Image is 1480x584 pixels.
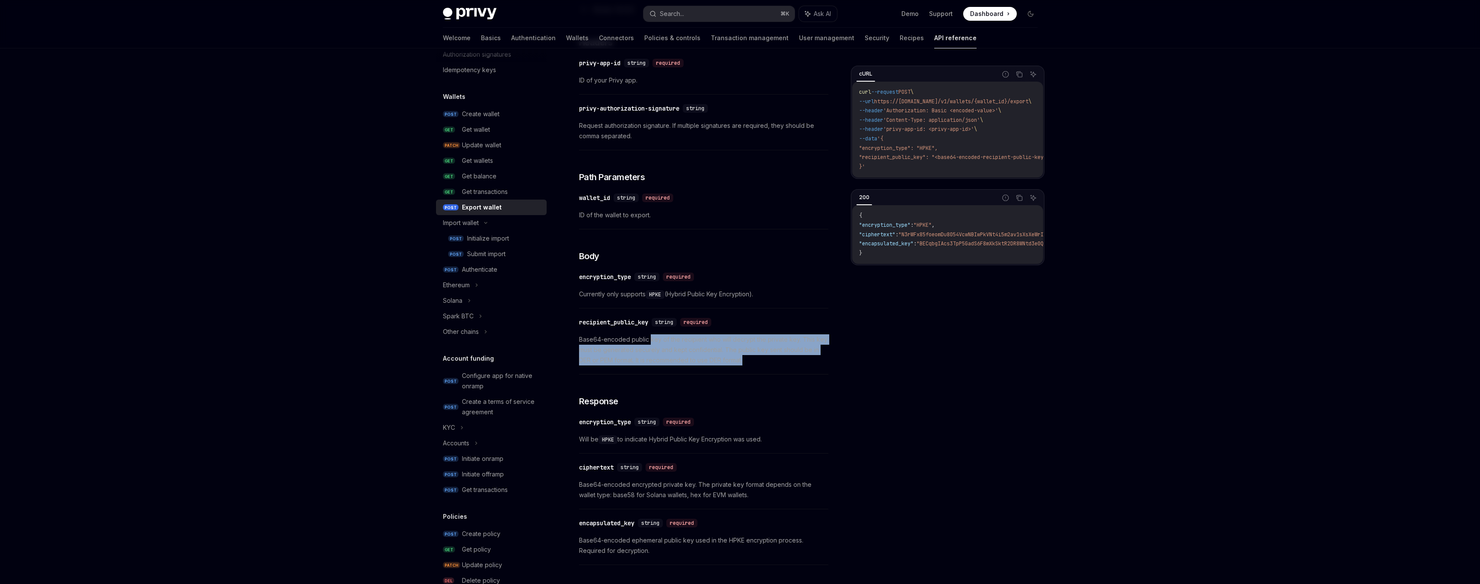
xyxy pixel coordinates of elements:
button: Ask AI [1028,192,1039,203]
a: POSTExport wallet [436,200,547,215]
div: required [663,273,694,281]
div: ciphertext [579,463,614,472]
div: Initiate offramp [462,469,504,479]
div: wallet_id [579,194,610,202]
span: \ [974,126,977,133]
a: Connectors [599,28,634,48]
div: privy-authorization-signature [579,104,679,113]
span: POST [443,267,458,273]
span: { [859,212,862,219]
a: GETGet balance [436,168,547,184]
div: Get transactions [462,187,508,197]
button: Report incorrect code [1000,192,1011,203]
span: Body [579,250,599,262]
span: POST [443,531,458,537]
span: ID of the wallet to export. [579,210,828,220]
a: Policies & controls [644,28,700,48]
span: string [638,273,656,280]
span: --header [859,126,883,133]
div: Other chains [443,327,479,337]
div: Solana [443,295,462,306]
span: string [638,419,656,425]
a: API reference [934,28,977,48]
button: Report incorrect code [1000,69,1011,80]
span: \ [1028,98,1031,105]
span: PATCH [443,562,460,568]
div: required [666,519,697,527]
span: --url [859,98,874,105]
div: Create a terms of service agreement [462,397,541,417]
div: encapsulated_key [579,519,634,527]
a: GETGet transactions [436,184,547,200]
h5: Policies [443,511,467,522]
span: \ [980,117,983,124]
div: required [652,59,684,67]
h5: Wallets [443,92,465,102]
span: "encryption_type" [859,222,910,229]
div: Get wallet [462,124,490,135]
div: Ethereum [443,280,470,290]
span: GET [443,173,455,180]
span: "HPKE" [913,222,932,229]
div: Submit import [467,249,506,259]
div: Authenticate [462,264,497,275]
div: Configure app for native onramp [462,371,541,391]
div: Export wallet [462,202,502,213]
span: Base64-encoded public key of the recipient who will decrypt the private key. This key must be gen... [579,334,828,365]
div: Create policy [462,529,500,539]
div: Spark BTC [443,311,474,321]
span: ID of your Privy app. [579,75,828,86]
a: POSTConfigure app for native onramp [436,368,547,394]
span: POST [443,204,458,211]
span: 'Content-Type: application/json' [883,117,980,124]
a: Wallets [566,28,589,48]
a: PATCHUpdate wallet [436,137,547,153]
span: string [627,60,646,67]
a: Basics [481,28,501,48]
span: string [617,194,635,201]
a: POSTCreate wallet [436,106,547,122]
div: Search... [660,9,684,19]
code: HPKE [646,290,665,299]
span: curl [859,89,871,95]
span: "ciphertext" [859,231,895,238]
span: --request [871,89,898,95]
div: encryption_type [579,273,631,281]
a: POSTSubmit import [436,246,547,262]
span: GET [443,127,455,133]
span: Base64-encoded encrypted private key. The private key format depends on the wallet type: base58 f... [579,479,828,500]
button: Copy the contents from the code block [1014,69,1025,80]
span: : [910,222,913,229]
a: POSTCreate a terms of service agreement [436,394,547,420]
span: https://[DOMAIN_NAME]/v1/wallets/{wallet_id}/export [874,98,1028,105]
div: Create wallet [462,109,500,119]
div: Update wallet [462,140,501,150]
span: string [621,464,639,471]
span: string [686,105,704,112]
button: Search...⌘K [643,6,795,22]
a: Demo [901,10,919,18]
div: required [642,194,673,202]
span: POST [448,235,464,242]
span: Request authorization signature. If multiple signatures are required, they should be comma separa... [579,121,828,141]
code: HPKE [598,435,617,444]
span: POST [443,111,458,117]
span: \ [910,89,913,95]
a: Welcome [443,28,471,48]
div: cURL [856,69,875,79]
button: Toggle dark mode [1024,7,1038,21]
span: POST [443,378,458,384]
span: POST [443,487,458,493]
span: POST [448,251,464,257]
div: encryption_type [579,418,631,426]
span: POST [443,456,458,462]
span: Will be to indicate Hybrid Public Key Encryption was used. [579,434,828,444]
a: POSTGet transactions [436,482,547,498]
a: POSTInitiate offramp [436,467,547,482]
span: Currently only supports (Hybrid Public Key Encryption). [579,289,828,299]
span: , [932,222,935,229]
span: Dashboard [970,10,1003,18]
div: Idempotency keys [443,65,496,75]
span: Response [579,395,618,407]
span: string [641,520,659,527]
